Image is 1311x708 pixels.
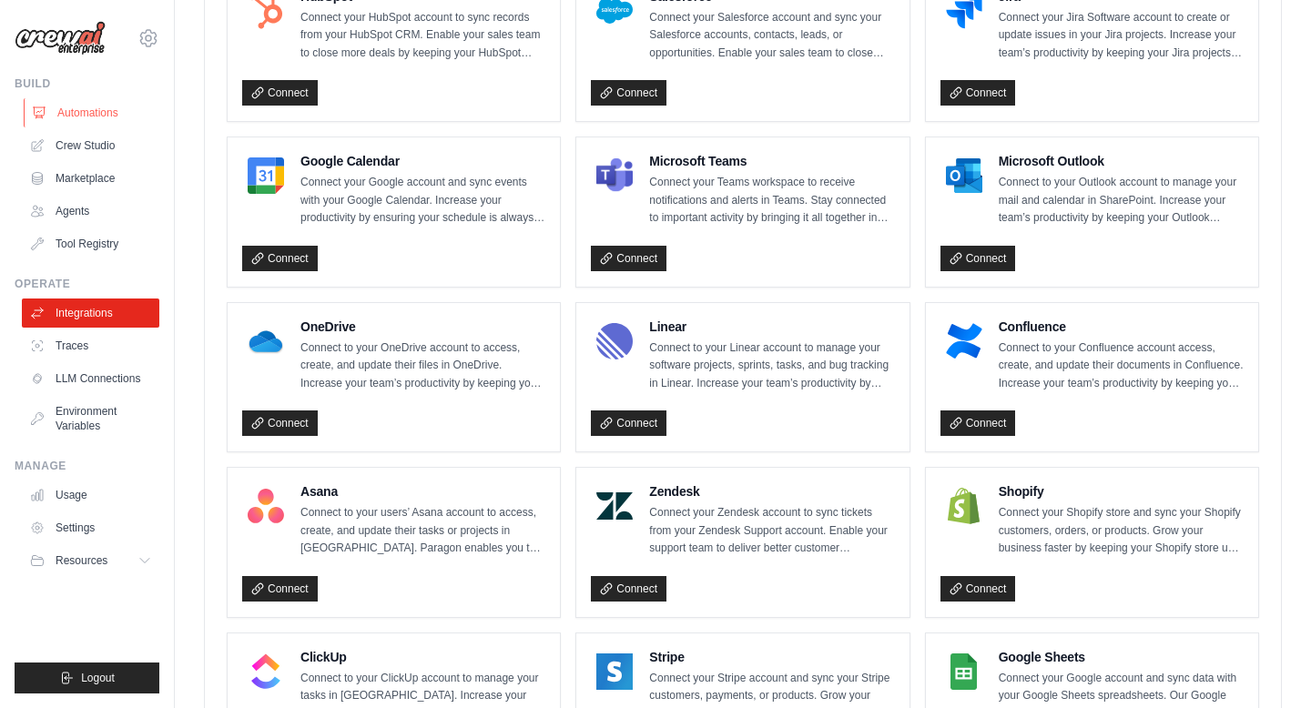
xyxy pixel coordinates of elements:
[300,9,545,63] p: Connect your HubSpot account to sync records from your HubSpot CRM. Enable your sales team to clo...
[596,653,633,690] img: Stripe Logo
[649,174,894,228] p: Connect your Teams workspace to receive notifications and alerts in Teams. Stay connected to impo...
[649,482,894,501] h4: Zendesk
[15,662,159,693] button: Logout
[242,410,318,436] a: Connect
[946,488,982,524] img: Shopify Logo
[999,9,1244,63] p: Connect your Jira Software account to create or update issues in your Jira projects. Increase you...
[248,323,284,359] img: OneDrive Logo
[940,410,1016,436] a: Connect
[946,323,982,359] img: Confluence Logo
[300,648,545,666] h4: ClickUp
[999,648,1244,666] h4: Google Sheets
[300,152,545,170] h4: Google Calendar
[940,80,1016,106] a: Connect
[591,80,666,106] a: Connect
[22,546,159,575] button: Resources
[22,131,159,160] a: Crew Studio
[649,648,894,666] h4: Stripe
[15,459,159,473] div: Manage
[24,98,161,127] a: Automations
[242,246,318,271] a: Connect
[596,323,633,359] img: Linear Logo
[940,576,1016,602] a: Connect
[15,76,159,91] div: Build
[940,246,1016,271] a: Connect
[596,488,633,524] img: Zendesk Logo
[300,504,545,558] p: Connect to your users’ Asana account to access, create, and update their tasks or projects in [GE...
[242,80,318,106] a: Connect
[649,339,894,393] p: Connect to your Linear account to manage your software projects, sprints, tasks, and bug tracking...
[300,318,545,336] h4: OneDrive
[649,9,894,63] p: Connect your Salesforce account and sync your Salesforce accounts, contacts, leads, or opportunit...
[22,397,159,440] a: Environment Variables
[22,331,159,360] a: Traces
[22,229,159,258] a: Tool Registry
[22,364,159,393] a: LLM Connections
[591,410,666,436] a: Connect
[591,246,666,271] a: Connect
[946,653,982,690] img: Google Sheets Logo
[248,488,284,524] img: Asana Logo
[999,174,1244,228] p: Connect to your Outlook account to manage your mail and calendar in SharePoint. Increase your tea...
[15,277,159,291] div: Operate
[999,504,1244,558] p: Connect your Shopify store and sync your Shopify customers, orders, or products. Grow your busine...
[596,157,633,194] img: Microsoft Teams Logo
[999,482,1244,501] h4: Shopify
[300,339,545,393] p: Connect to your OneDrive account to access, create, and update their files in OneDrive. Increase ...
[242,576,318,602] a: Connect
[56,553,107,568] span: Resources
[22,197,159,226] a: Agents
[300,174,545,228] p: Connect your Google account and sync events with your Google Calendar. Increase your productivity...
[946,157,982,194] img: Microsoft Outlook Logo
[81,671,115,685] span: Logout
[22,298,159,328] a: Integrations
[22,480,159,510] a: Usage
[300,482,545,501] h4: Asana
[649,152,894,170] h4: Microsoft Teams
[999,152,1244,170] h4: Microsoft Outlook
[591,576,666,602] a: Connect
[15,21,106,56] img: Logo
[22,513,159,542] a: Settings
[999,318,1244,336] h4: Confluence
[248,653,284,690] img: ClickUp Logo
[649,504,894,558] p: Connect your Zendesk account to sync tickets from your Zendesk Support account. Enable your suppo...
[999,339,1244,393] p: Connect to your Confluence account access, create, and update their documents in Confluence. Incr...
[248,157,284,194] img: Google Calendar Logo
[649,318,894,336] h4: Linear
[22,164,159,193] a: Marketplace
